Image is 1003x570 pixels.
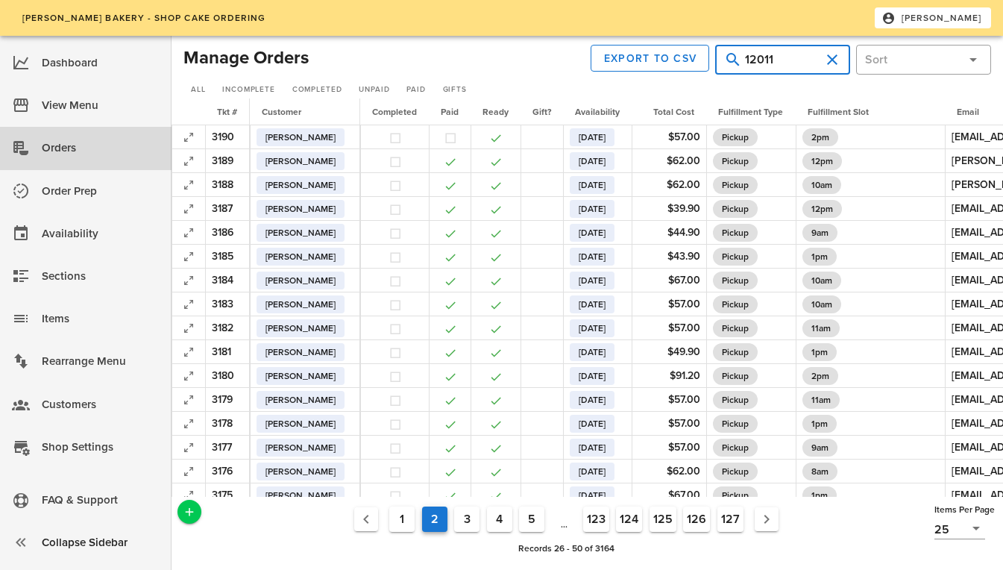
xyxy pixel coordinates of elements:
[811,176,832,194] span: 10am
[205,412,250,436] td: 3178
[722,248,749,266] span: Pickup
[717,507,743,532] button: Goto Page 127
[178,151,199,172] button: Expand Record
[205,460,250,483] td: 3176
[632,197,706,221] td: $39.90
[683,507,710,532] button: Goto Page 126
[579,128,606,146] span: [DATE]
[616,507,642,532] button: Goto Page 124
[579,463,606,480] span: [DATE]
[204,503,928,536] nav: Pagination Navigation
[265,128,336,146] span: [PERSON_NAME]
[563,98,632,125] th: Availability
[177,500,201,524] button: Add a New Record
[632,460,706,483] td: $62.00
[205,364,250,388] td: 3180
[579,319,606,337] span: [DATE]
[715,45,850,75] div: Hit Enter to search
[205,173,250,197] td: 3188
[722,391,749,409] span: Pickup
[808,107,869,117] span: Fulfillment Slot
[178,318,199,339] button: Expand Record
[583,507,609,532] button: Goto Page 123
[632,364,706,388] td: $91.20
[183,83,212,98] a: All
[221,85,275,94] span: Incomplete
[265,391,336,409] span: [PERSON_NAME]
[579,272,606,289] span: [DATE]
[42,488,160,513] div: FAQ & Support
[265,463,336,480] span: [PERSON_NAME]
[42,307,160,331] div: Items
[722,128,749,146] span: Pickup
[265,486,336,504] span: [PERSON_NAME]
[442,85,467,94] span: Gifts
[591,45,710,72] button: Export to CSV
[441,107,459,117] span: Paid
[755,507,779,531] button: Next page
[205,98,250,125] th: Tkt #
[811,415,828,433] span: 1pm
[521,98,563,125] th: Gift?
[265,295,336,313] span: [PERSON_NAME]
[632,388,706,412] td: $57.00
[865,48,958,72] input: Sort
[722,295,749,313] span: Pickup
[400,83,433,98] a: Paid
[265,343,336,361] span: [PERSON_NAME]
[178,198,199,219] button: Expand Record
[265,367,336,385] span: [PERSON_NAME]
[722,463,749,480] span: Pickup
[722,272,749,289] span: Pickup
[724,51,742,69] button: prepend icon
[406,85,425,94] span: Paid
[358,85,389,94] span: Unpaid
[215,83,282,98] a: Incomplete
[722,415,749,433] span: Pickup
[42,392,160,417] div: Customers
[811,391,831,409] span: 11am
[354,507,378,531] button: Previous page
[178,294,199,315] button: Expand Record
[265,319,336,337] span: [PERSON_NAME]
[552,507,576,531] span: ...
[632,292,706,316] td: $57.00
[21,13,265,23] span: [PERSON_NAME] Bakery - Shop Cake Ordering
[436,83,474,98] a: Gifts
[934,504,995,515] span: Items Per Page
[178,461,199,482] button: Expand Record
[201,539,931,558] div: Records 26 - 50 of 3164
[265,224,336,242] span: [PERSON_NAME]
[579,439,606,457] span: [DATE]
[532,107,551,117] span: Gift?
[42,349,160,374] div: Rearrange Menu
[42,136,160,160] div: Orders
[934,523,949,536] div: 25
[205,316,250,340] td: 3182
[722,224,749,242] span: Pickup
[632,221,706,245] td: $44.90
[796,98,945,125] th: Fulfillment Slot
[265,415,336,433] span: [PERSON_NAME]
[632,340,706,364] td: $49.90
[811,319,831,337] span: 11am
[205,245,250,269] td: 3185
[722,319,749,337] span: Pickup
[250,98,360,125] th: Customer
[811,463,829,480] span: 8am
[632,98,706,125] th: Total Cost
[579,343,606,361] span: [DATE]
[579,200,606,218] span: [DATE]
[265,439,336,457] span: [PERSON_NAME]
[706,98,796,125] th: Fulfillment Type
[811,128,829,146] span: 2pm
[718,107,783,117] span: Fulfillment Type
[205,292,250,316] td: 3183
[632,173,706,197] td: $62.00
[579,367,606,385] span: [DATE]
[454,507,480,532] button: Goto Page 3
[519,507,544,532] button: Goto Page 5
[632,316,706,340] td: $57.00
[178,270,199,291] button: Expand Record
[957,107,979,117] span: Email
